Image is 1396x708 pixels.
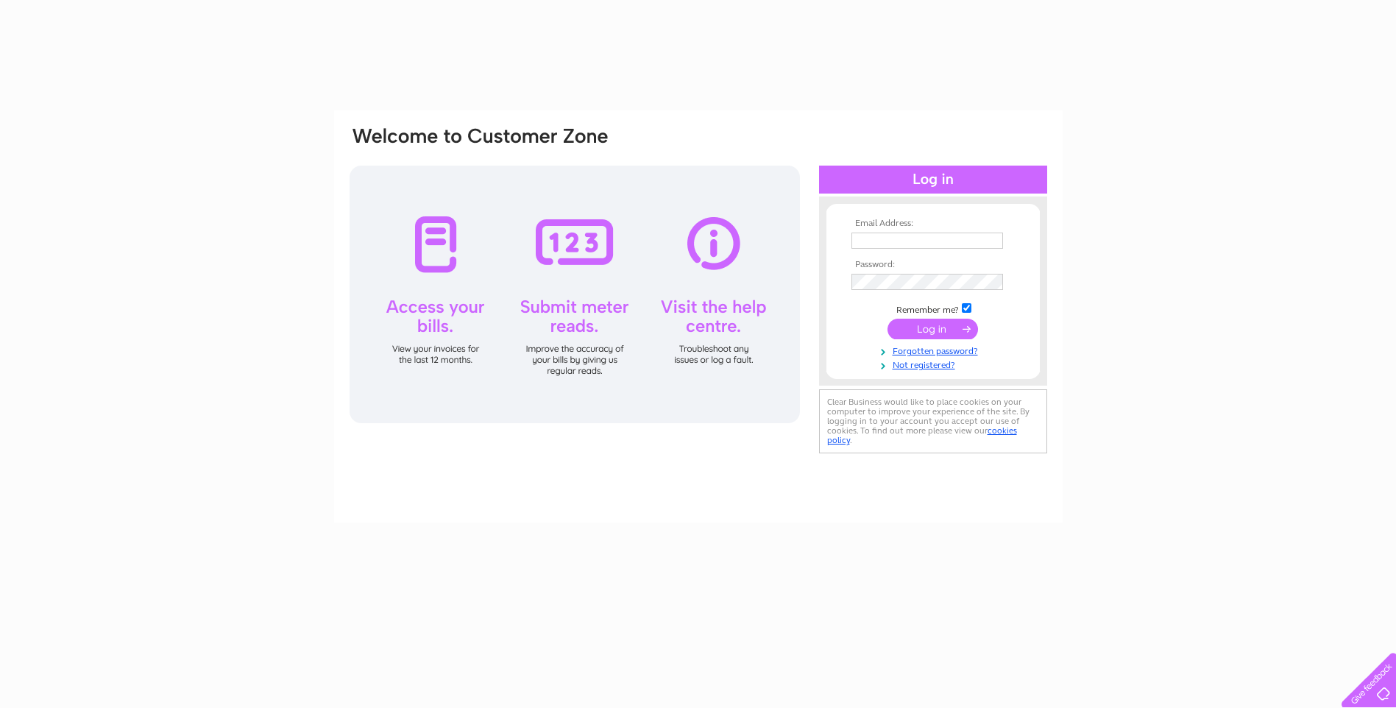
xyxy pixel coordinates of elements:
[819,389,1047,453] div: Clear Business would like to place cookies on your computer to improve your experience of the sit...
[851,357,1018,371] a: Not registered?
[848,219,1018,229] th: Email Address:
[827,425,1017,445] a: cookies policy
[848,301,1018,316] td: Remember me?
[848,260,1018,270] th: Password:
[851,343,1018,357] a: Forgotten password?
[887,319,978,339] input: Submit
